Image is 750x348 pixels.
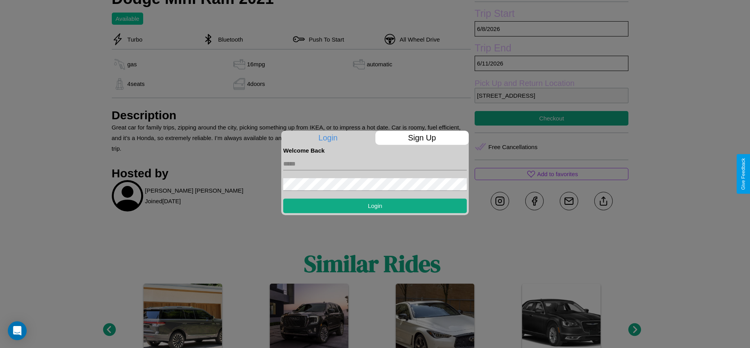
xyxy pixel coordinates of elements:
p: Login [281,131,375,145]
button: Login [283,199,467,213]
div: Open Intercom Messenger [8,321,27,340]
div: Give Feedback [741,158,746,190]
h4: Welcome Back [283,147,467,154]
p: Sign Up [375,131,469,145]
